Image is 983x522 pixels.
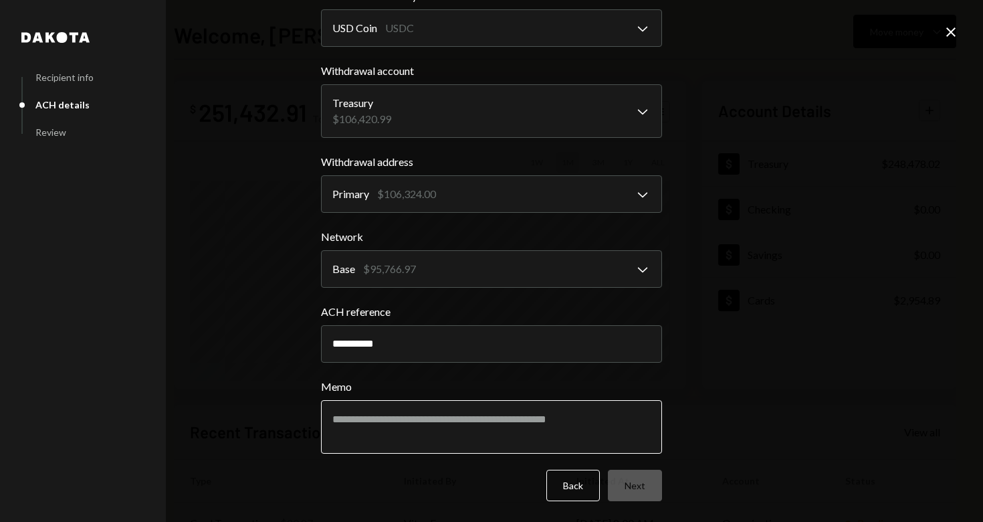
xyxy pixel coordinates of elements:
[321,175,662,213] button: Withdrawal address
[321,304,662,320] label: ACH reference
[377,186,436,202] div: $106,324.00
[363,261,416,277] div: $95,766.97
[35,126,66,138] div: Review
[321,379,662,395] label: Memo
[546,470,600,501] button: Back
[321,250,662,288] button: Network
[35,99,90,110] div: ACH details
[321,229,662,245] label: Network
[385,20,414,36] div: USDC
[321,154,662,170] label: Withdrawal address
[321,84,662,138] button: Withdrawal account
[321,63,662,79] label: Withdrawal account
[321,9,662,47] button: Withdrawal currency
[35,72,94,83] div: Recipient info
